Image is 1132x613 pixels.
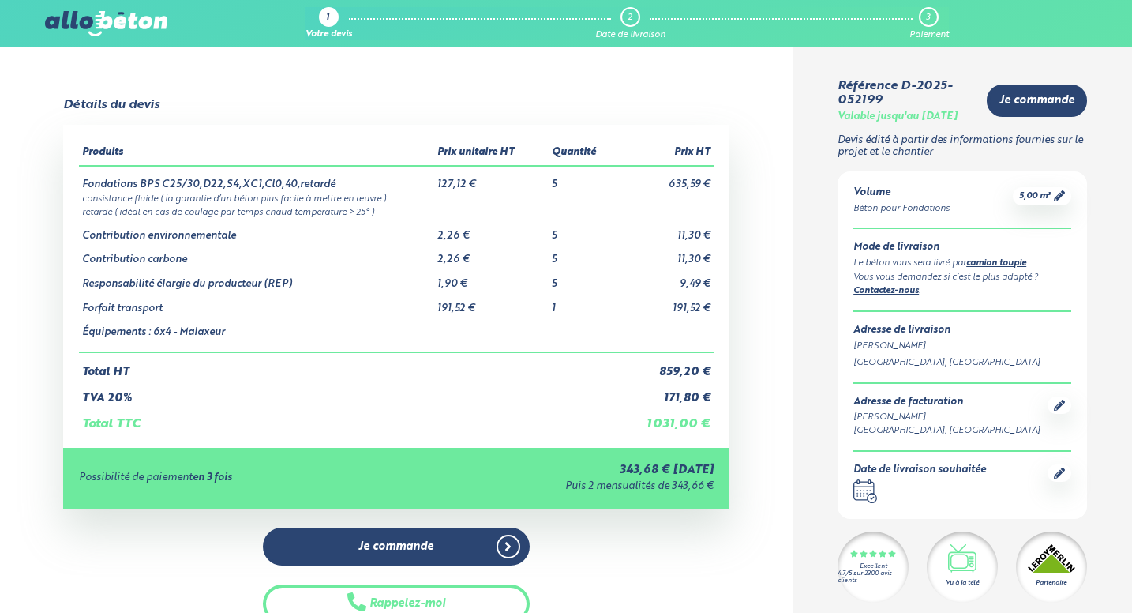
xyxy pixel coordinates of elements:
img: allobéton [45,11,167,36]
td: 191,52 € [434,291,549,315]
td: 859,20 € [617,352,714,379]
span: Je commande [358,540,433,554]
th: Prix HT [617,141,714,166]
div: Adresse de facturation [853,397,1040,408]
a: Je commande [263,528,529,566]
td: Total HT [79,352,617,379]
a: 2 Date de livraison [595,7,665,40]
p: Devis édité à partir des informations fournies sur le projet et le chantier [838,135,1086,158]
div: Possibilité de paiement [79,472,401,484]
div: Puis 2 mensualités de 343,66 € [401,481,713,493]
td: Responsabilité élargie du producteur (REP) [79,266,433,291]
strong: en 3 fois [193,472,232,483]
td: 1,90 € [434,266,549,291]
th: Prix unitaire HT [434,141,549,166]
td: TVA 20% [79,379,617,405]
div: Adresse de livraison [853,325,1070,337]
div: Paiement [909,30,949,40]
th: Quantité [549,141,617,166]
div: 4.7/5 sur 2300 avis clients [838,570,909,585]
td: retardé ( idéal en cas de coulage par temps chaud température > 25° ) [79,205,713,218]
td: 5 [549,166,617,191]
td: 127,12 € [434,166,549,191]
td: 11,30 € [617,242,714,266]
div: Date de livraison [595,30,665,40]
div: [PERSON_NAME] [853,411,1040,424]
div: Votre devis [305,30,352,40]
a: 3 Paiement [909,7,949,40]
td: Fondations BPS C25/30,D22,S4,XC1,Cl0,40,retardé [79,166,433,191]
div: Détails du devis [63,98,159,112]
span: Je commande [999,94,1074,107]
a: 1 Votre devis [305,7,352,40]
div: Excellent [860,563,887,570]
div: Vous vous demandez si c’est le plus adapté ? . [853,271,1070,299]
td: 11,30 € [617,218,714,243]
div: 2 [628,13,632,23]
td: 1 031,00 € [617,404,714,431]
div: Mode de livraison [853,242,1070,254]
div: Date de livraison souhaitée [853,464,986,476]
div: Valable jusqu'au [DATE] [838,111,958,123]
div: Référence D-2025-052199 [838,79,973,108]
td: 171,80 € [617,379,714,405]
td: Équipements : 6x4 - Malaxeur [79,314,433,352]
div: [PERSON_NAME] [853,340,1070,353]
td: 2,26 € [434,218,549,243]
td: Total TTC [79,404,617,431]
td: 191,52 € [617,291,714,315]
a: Contactez-nous [853,287,919,295]
td: 5 [549,218,617,243]
td: 1 [549,291,617,315]
td: consistance fluide ( la garantie d’un béton plus facile à mettre en œuvre ) [79,191,713,205]
div: 1 [326,13,329,24]
div: [GEOGRAPHIC_DATA], [GEOGRAPHIC_DATA] [853,356,1070,370]
td: Forfait transport [79,291,433,315]
a: Je commande [987,85,1087,117]
div: 343,68 € [DATE] [401,464,713,477]
div: Béton pour Fondations [853,202,950,216]
td: 9,49 € [617,266,714,291]
td: Contribution environnementale [79,218,433,243]
td: 5 [549,242,617,266]
td: 5 [549,266,617,291]
div: [GEOGRAPHIC_DATA], [GEOGRAPHIC_DATA] [853,424,1040,438]
td: 2,26 € [434,242,549,266]
td: 635,59 € [617,166,714,191]
th: Produits [79,141,433,166]
div: 3 [926,13,930,23]
td: Contribution carbone [79,242,433,266]
iframe: Help widget launcher [991,551,1115,596]
div: Vu à la télé [946,578,979,588]
div: Volume [853,187,950,199]
a: camion toupie [966,259,1026,268]
div: Le béton vous sera livré par [853,257,1070,271]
